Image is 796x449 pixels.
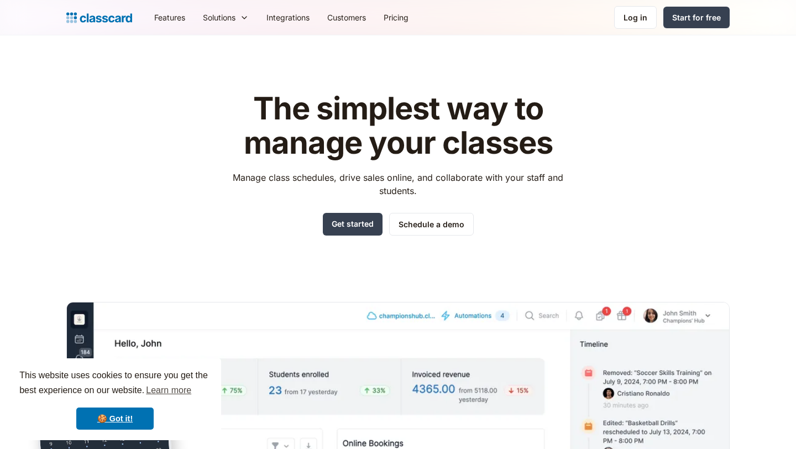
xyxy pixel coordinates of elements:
a: Pricing [375,5,417,30]
a: Get started [323,213,383,236]
a: learn more about cookies [144,382,193,399]
h1: The simplest way to manage your classes [223,92,574,160]
a: Customers [318,5,375,30]
a: Integrations [258,5,318,30]
div: Start for free [672,12,721,23]
div: Solutions [194,5,258,30]
p: Manage class schedules, drive sales online, and collaborate with your staff and students. [223,171,574,197]
div: Log in [624,12,647,23]
div: Solutions [203,12,235,23]
a: Schedule a demo [389,213,474,236]
span: This website uses cookies to ensure you get the best experience on our website. [19,369,211,399]
a: Features [145,5,194,30]
a: Start for free [663,7,730,28]
a: Log in [614,6,657,29]
div: cookieconsent [9,358,221,440]
a: home [66,10,132,25]
a: dismiss cookie message [76,408,154,430]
